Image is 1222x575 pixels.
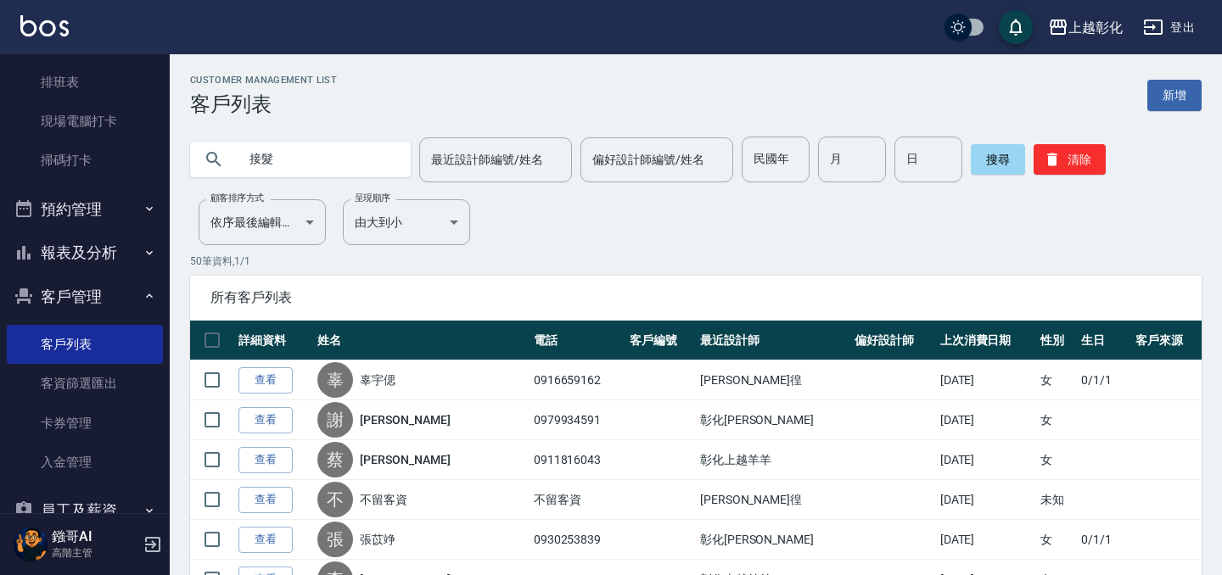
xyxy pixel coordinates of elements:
a: [PERSON_NAME] [360,411,450,428]
img: Logo [20,15,69,36]
th: 最近設計師 [696,321,850,360]
td: [DATE] [936,440,1036,480]
th: 姓名 [313,321,529,360]
td: [DATE] [936,360,1036,400]
label: 呈現順序 [355,192,390,204]
td: 未知 [1036,480,1077,520]
td: 0930253839 [530,520,625,560]
a: 掃碼打卡 [7,141,163,180]
td: [DATE] [936,520,1036,560]
p: 50 筆資料, 1 / 1 [190,254,1202,269]
a: 辜宇偲 [360,371,395,388]
button: save [999,10,1033,44]
td: [DATE] [936,480,1036,520]
div: 蔡 [317,442,353,477]
a: 客戶列表 [7,325,163,364]
a: 不留客資 [360,491,407,508]
button: 報表及分析 [7,231,163,275]
label: 顧客排序方式 [210,192,264,204]
input: 搜尋關鍵字 [238,137,397,182]
td: 女 [1036,400,1077,440]
h3: 客戶列表 [190,92,337,116]
div: 謝 [317,402,353,438]
a: 查看 [238,487,293,513]
td: 女 [1036,520,1077,560]
button: 清除 [1034,144,1106,175]
td: 女 [1036,440,1077,480]
div: 上越彰化 [1068,17,1123,38]
p: 高階主管 [52,545,138,561]
a: 張苡竫 [360,531,395,548]
td: 彰化[PERSON_NAME] [696,520,850,560]
button: 員工及薪資 [7,488,163,533]
div: 依序最後編輯時間 [199,199,326,245]
td: 彰化[PERSON_NAME] [696,400,850,440]
td: 0/1/1 [1077,520,1131,560]
th: 電話 [530,321,625,360]
a: 查看 [238,407,293,433]
div: 不 [317,482,353,517]
td: 0916659162 [530,360,625,400]
th: 客戶編號 [625,321,696,360]
td: 不留客資 [530,480,625,520]
a: 現場電腦打卡 [7,102,163,141]
td: 彰化上越羊羊 [696,440,850,480]
div: 辜 [317,362,353,398]
a: 客資篩選匯出 [7,364,163,403]
button: 登出 [1136,12,1202,43]
a: 查看 [238,527,293,553]
th: 客戶來源 [1131,321,1202,360]
button: 上越彰化 [1041,10,1130,45]
h5: 鏹哥AI [52,528,138,545]
a: 查看 [238,367,293,394]
button: 搜尋 [971,144,1025,175]
td: 女 [1036,360,1077,400]
a: 卡券管理 [7,404,163,443]
th: 性別 [1036,321,1077,360]
td: [PERSON_NAME]徨 [696,480,850,520]
button: 客戶管理 [7,275,163,319]
th: 上次消費日期 [936,321,1036,360]
span: 所有客戶列表 [210,289,1181,306]
a: 新增 [1147,80,1202,111]
td: 0979934591 [530,400,625,440]
a: 查看 [238,447,293,473]
td: [PERSON_NAME]徨 [696,360,850,400]
th: 詳細資料 [234,321,313,360]
a: 入金管理 [7,443,163,482]
a: [PERSON_NAME] [360,451,450,468]
td: [DATE] [936,400,1036,440]
th: 生日 [1077,321,1131,360]
a: 排班表 [7,63,163,102]
td: 0911816043 [530,440,625,480]
button: 預約管理 [7,187,163,232]
div: 由大到小 [343,199,470,245]
th: 偏好設計師 [850,321,936,360]
h2: Customer Management List [190,75,337,86]
img: Person [14,528,48,561]
td: 0/1/1 [1077,360,1131,400]
div: 張 [317,522,353,557]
